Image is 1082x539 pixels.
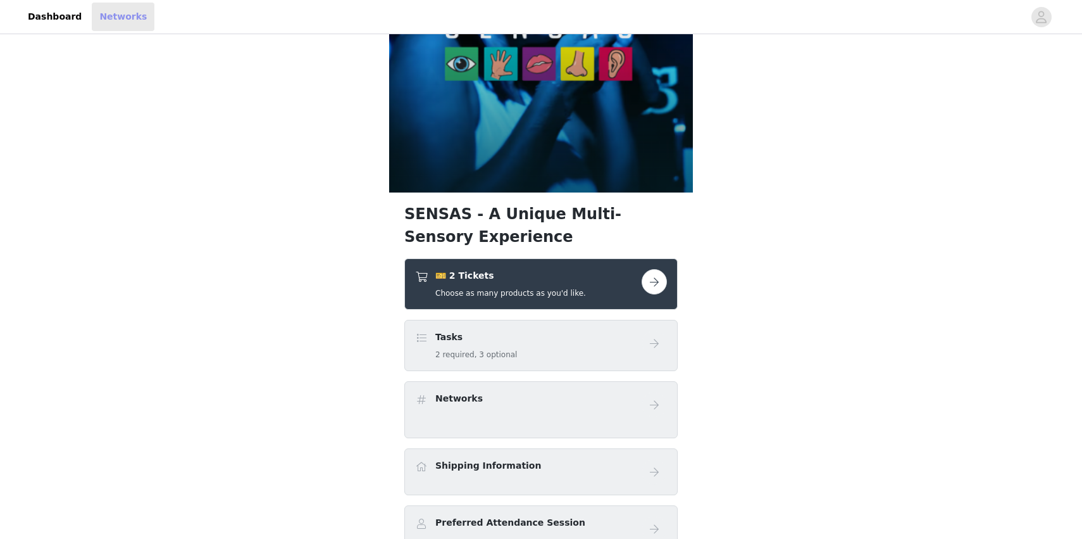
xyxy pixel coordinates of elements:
h5: 2 required, 3 optional [435,349,517,360]
a: Networks [92,3,154,31]
h4: Networks [435,392,483,405]
a: Dashboard [20,3,89,31]
div: Networks [404,381,678,438]
h1: SENSAS - A Unique Multi-Sensory Experience [404,203,678,248]
div: 🎫 2 Tickets [404,258,678,310]
div: Shipping Information [404,448,678,495]
h5: Choose as many products as you'd like. [435,288,586,299]
h4: Preferred Attendance Session [435,516,585,529]
h4: 🎫 2 Tickets [435,269,586,282]
h4: Shipping Information [435,459,541,472]
div: avatar [1035,7,1047,27]
h4: Tasks [435,331,517,344]
div: Tasks [404,320,678,371]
